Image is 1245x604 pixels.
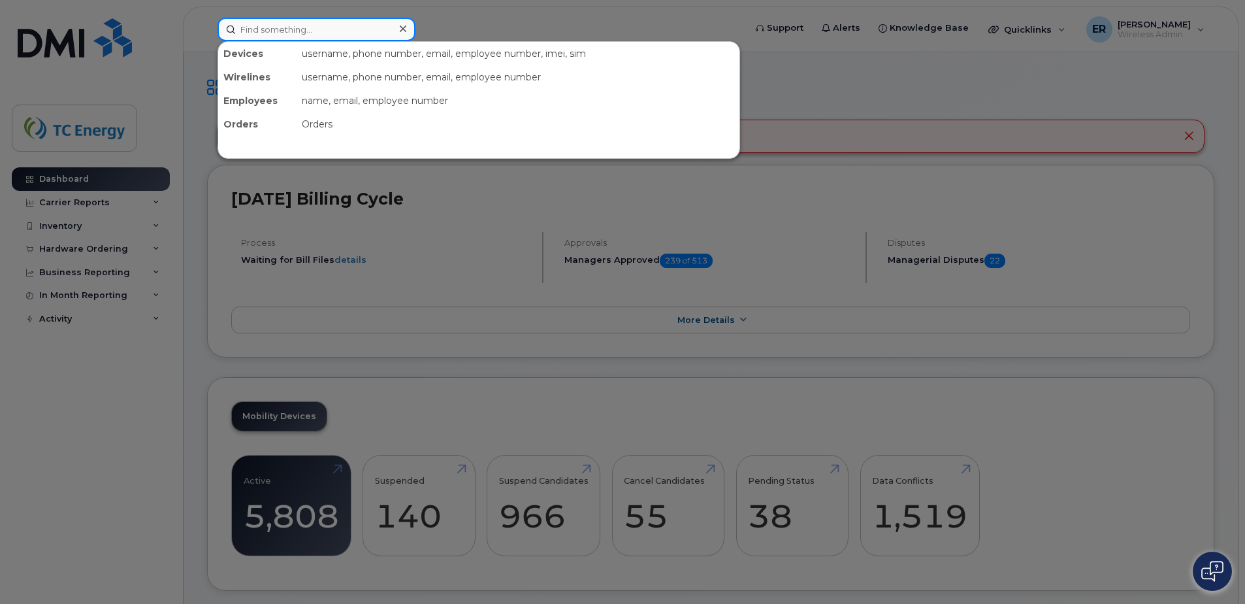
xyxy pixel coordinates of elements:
[218,42,297,65] div: Devices
[218,65,297,89] div: Wirelines
[297,42,739,65] div: username, phone number, email, employee number, imei, sim
[297,89,739,112] div: name, email, employee number
[1201,561,1223,582] img: Open chat
[297,112,739,136] div: Orders
[218,89,297,112] div: Employees
[297,65,739,89] div: username, phone number, email, employee number
[218,112,297,136] div: Orders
